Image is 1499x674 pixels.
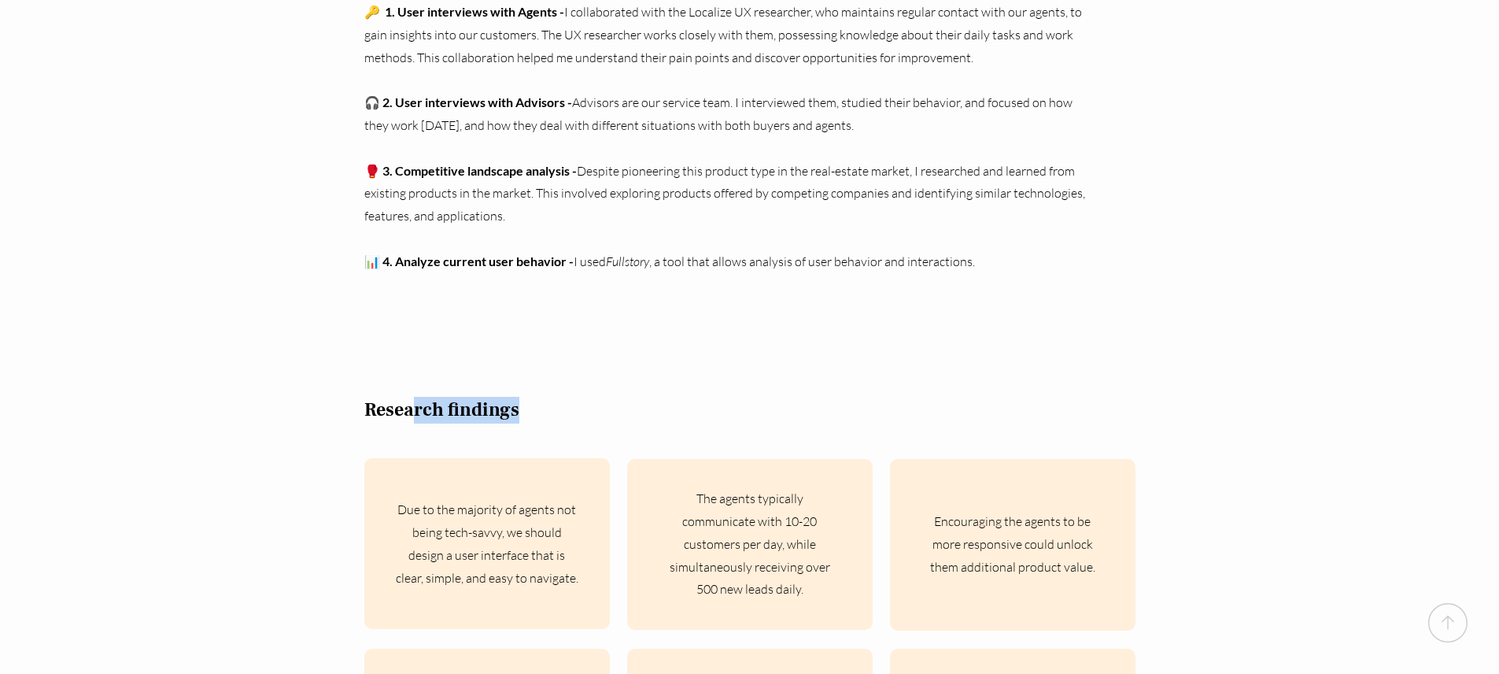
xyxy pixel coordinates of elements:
[364,94,572,109] span: 🎧 2. User interviews with Advisors -
[364,4,1082,65] span: I collaborated with the Localize UX researcher, who maintains regular contact with our agents, to...
[364,163,1085,224] span: Despite pioneering this product type in the real-estate market, I researched and learned from exi...
[1428,603,1468,643] svg: up
[364,94,1073,133] span: Advisors are our service team. I interviewed them, studied their behavior, and focused on how the...
[670,491,830,597] span: The agents typically communicate with 10-20 customers per day, while simultaneously receiving ove...
[396,502,578,585] span: Due to the majority of agents not being tech-savvy, we should design a user interface that is cle...
[364,254,975,269] span: I used , a tool that allows analysis of user behavior and interactions.
[364,163,577,178] span: 🥊 3. Competitive landscape analysis -
[606,254,649,269] span: Fullstory
[930,513,1095,575] span: Encouraging the agents to be more responsive could unlock them additional product value.
[364,254,574,268] span: 📊 4. Analyze current user behavior -
[364,4,564,19] span: 🔑 1. User interviews with Agents -
[364,398,519,422] span: Research findings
